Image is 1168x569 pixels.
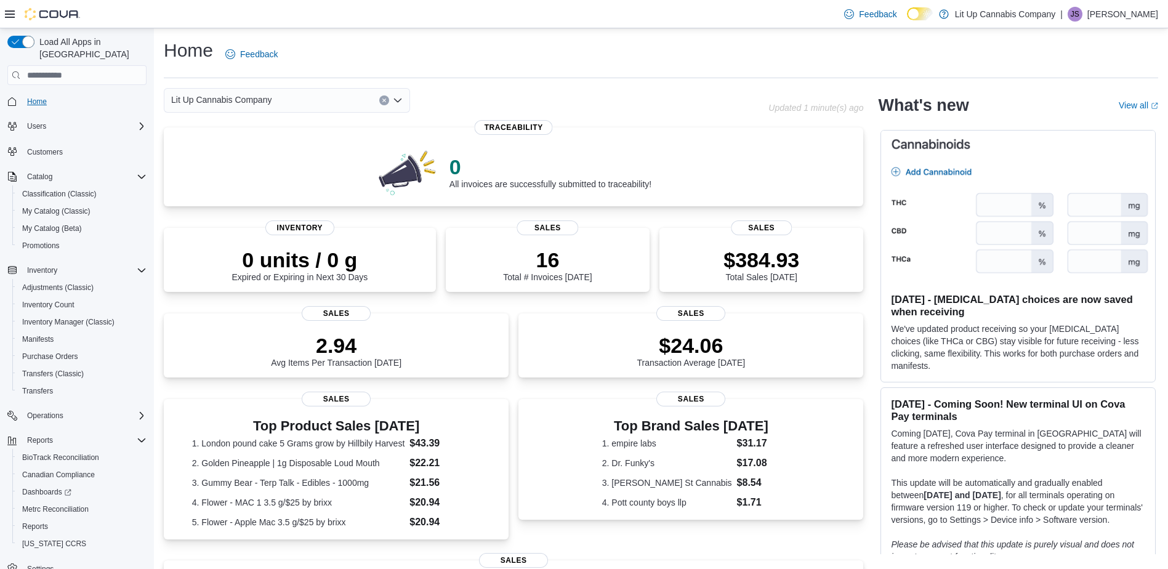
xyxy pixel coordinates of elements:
div: Avg Items Per Transaction [DATE] [271,333,401,368]
a: Canadian Compliance [17,467,100,482]
button: BioTrack Reconciliation [12,449,151,466]
span: My Catalog (Classic) [17,204,147,219]
span: Lit Up Cannabis Company [171,92,272,107]
span: Sales [656,306,725,321]
button: Operations [2,407,151,424]
span: Adjustments (Classic) [17,280,147,295]
button: Open list of options [393,95,403,105]
span: Washington CCRS [17,536,147,551]
p: We've updated product receiving so your [MEDICAL_DATA] choices (like THCa or CBG) stay visible fo... [891,323,1145,372]
h3: [DATE] - Coming Soon! New terminal UI on Cova Pay terminals [891,398,1145,422]
dd: $31.17 [737,436,780,451]
span: Adjustments (Classic) [22,283,94,293]
button: My Catalog (Beta) [12,220,151,237]
button: Reports [22,433,58,448]
dd: $22.21 [409,456,480,470]
dd: $43.39 [409,436,480,451]
span: Sales [517,220,578,235]
span: Users [27,121,46,131]
button: Canadian Compliance [12,466,151,483]
img: Cova [25,8,80,20]
span: Transfers (Classic) [22,369,84,379]
span: BioTrack Reconciliation [17,450,147,465]
a: Adjustments (Classic) [17,280,99,295]
dd: $17.08 [737,456,780,470]
p: 0 units / 0 g [232,248,368,272]
span: Manifests [22,334,54,344]
a: BioTrack Reconciliation [17,450,104,465]
a: Dashboards [12,483,151,501]
button: Clear input [379,95,389,105]
dt: 1. London pound cake 5 Grams grow by Hillbily Harvest [192,437,405,450]
p: Lit Up Cannabis Company [955,7,1055,22]
span: Promotions [22,241,60,251]
span: JS [1071,7,1079,22]
a: Metrc Reconciliation [17,502,94,517]
button: Classification (Classic) [12,185,151,203]
a: Promotions [17,238,65,253]
button: Reports [2,432,151,449]
a: Reports [17,519,53,534]
h3: [DATE] - [MEDICAL_DATA] choices are now saved when receiving [891,293,1145,318]
span: Inventory Count [17,297,147,312]
span: Dashboards [22,487,71,497]
button: Customers [2,142,151,160]
span: Promotions [17,238,147,253]
span: Transfers (Classic) [17,366,147,381]
button: Inventory [22,263,62,278]
span: Catalog [22,169,147,184]
dt: 3. [PERSON_NAME] St Cannabis [602,477,732,489]
span: Reports [22,522,48,531]
button: Users [22,119,51,134]
span: Inventory [27,265,57,275]
p: | [1060,7,1063,22]
span: Catalog [27,172,52,182]
span: Classification (Classic) [22,189,97,199]
span: Metrc Reconciliation [22,504,89,514]
a: Home [22,94,52,109]
span: Inventory Count [22,300,75,310]
div: Expired or Expiring in Next 30 Days [232,248,368,282]
button: [US_STATE] CCRS [12,535,151,552]
a: Classification (Classic) [17,187,102,201]
dt: 4. Flower - MAC 1 3.5 g/$25 by brixx [192,496,405,509]
span: Dashboards [17,485,147,499]
a: Transfers (Classic) [17,366,89,381]
a: Customers [22,145,68,159]
button: Home [2,92,151,110]
button: Catalog [2,168,151,185]
dd: $21.56 [409,475,480,490]
span: Classification (Classic) [17,187,147,201]
button: Users [2,118,151,135]
p: $24.06 [637,333,746,358]
a: Inventory Count [17,297,79,312]
dd: $20.94 [409,495,480,510]
a: Transfers [17,384,58,398]
dt: 2. Golden Pineapple | 1g Disposable Loud Mouth [192,457,405,469]
p: [PERSON_NAME] [1087,7,1158,22]
span: Users [22,119,147,134]
button: Promotions [12,237,151,254]
span: Home [22,94,147,109]
div: All invoices are successfully submitted to traceability! [449,155,651,189]
a: Manifests [17,332,58,347]
span: Traceability [475,120,553,135]
span: My Catalog (Beta) [22,224,82,233]
a: My Catalog (Beta) [17,221,87,236]
dt: 1. empire labs [602,437,732,450]
span: Transfers [17,384,147,398]
span: Sales [731,220,792,235]
button: Transfers [12,382,151,400]
a: My Catalog (Classic) [17,204,95,219]
span: Operations [22,408,147,423]
button: Catalog [22,169,57,184]
span: Transfers [22,386,53,396]
span: Customers [22,143,147,159]
h1: Home [164,38,213,63]
div: Transaction Average [DATE] [637,333,746,368]
span: Inventory [22,263,147,278]
span: Reports [22,433,147,448]
span: Canadian Compliance [17,467,147,482]
span: Metrc Reconciliation [17,502,147,517]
